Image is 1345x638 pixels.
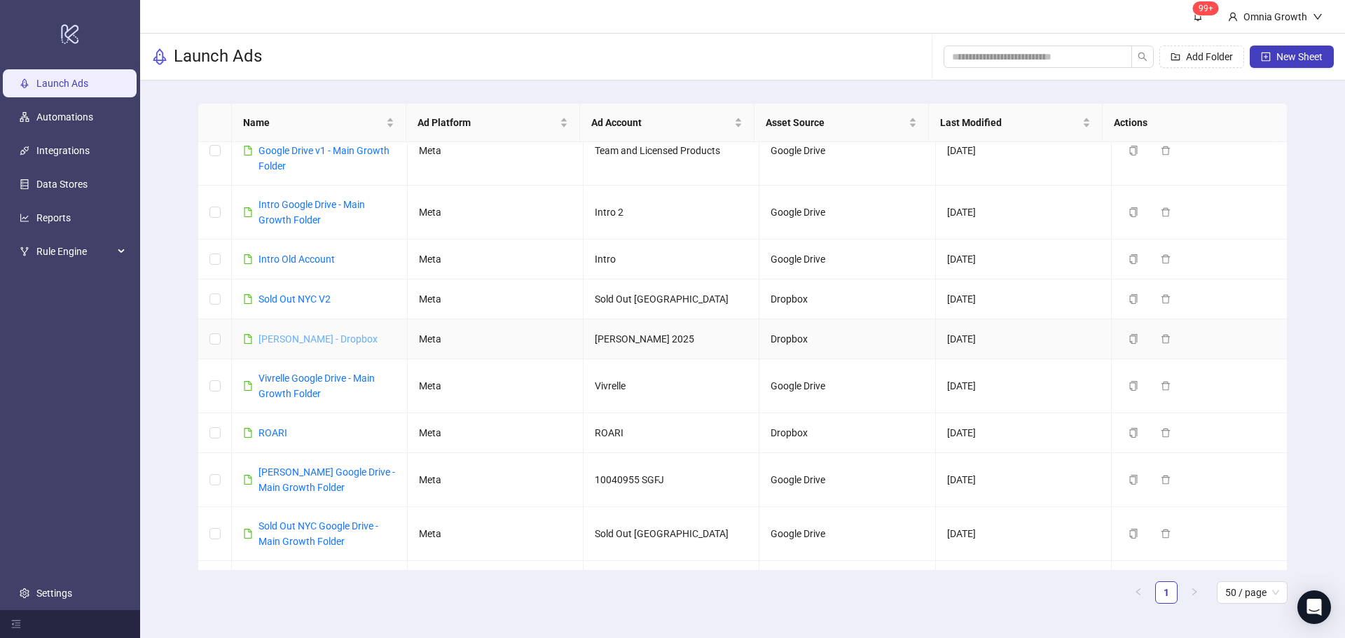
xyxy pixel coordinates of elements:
[936,186,1112,240] td: [DATE]
[1183,581,1206,604] li: Next Page
[36,145,90,156] a: Integrations
[1161,475,1171,485] span: delete
[1161,334,1171,344] span: delete
[408,453,584,507] td: Meta
[584,507,759,561] td: Sold Out [GEOGRAPHIC_DATA]
[1183,581,1206,604] button: right
[1313,12,1323,22] span: down
[1129,294,1138,304] span: copy
[1193,11,1203,21] span: bell
[936,319,1112,359] td: [DATE]
[243,529,253,539] span: file
[1190,588,1199,596] span: right
[408,561,584,601] td: Meta
[408,319,584,359] td: Meta
[258,520,378,547] a: Sold Out NYC Google Drive - Main Growth Folder
[584,453,759,507] td: 10040955 SGFJ
[936,453,1112,507] td: [DATE]
[584,116,759,186] td: Team and Licensed Products
[1228,12,1238,22] span: user
[243,381,253,391] span: file
[1127,581,1150,604] li: Previous Page
[1217,581,1288,604] div: Page Size
[36,111,93,123] a: Automations
[243,207,253,217] span: file
[759,359,935,413] td: Google Drive
[258,427,287,438] a: ROARI
[243,115,383,130] span: Name
[1193,1,1219,15] sup: 111
[1129,207,1138,217] span: copy
[258,333,378,345] a: [PERSON_NAME] - Dropbox
[258,293,331,305] a: Sold Out NYC V2
[36,237,113,265] span: Rule Engine
[759,453,935,507] td: Google Drive
[584,186,759,240] td: Intro 2
[243,294,253,304] span: file
[408,359,584,413] td: Meta
[766,115,906,130] span: Asset Source
[1161,294,1171,304] span: delete
[584,561,759,601] td: Sold Out [GEOGRAPHIC_DATA]
[408,413,584,453] td: Meta
[1186,51,1233,62] span: Add Folder
[36,179,88,190] a: Data Stores
[759,116,935,186] td: Google Drive
[1238,9,1313,25] div: Omnia Growth
[936,279,1112,319] td: [DATE]
[1261,52,1271,62] span: plus-square
[759,413,935,453] td: Dropbox
[584,279,759,319] td: Sold Out [GEOGRAPHIC_DATA]
[1129,254,1138,264] span: copy
[258,199,365,226] a: Intro Google Drive - Main Growth Folder
[1159,46,1244,68] button: Add Folder
[584,240,759,279] td: Intro
[1250,46,1334,68] button: New Sheet
[759,279,935,319] td: Dropbox
[584,359,759,413] td: Vivrelle
[1129,428,1138,438] span: copy
[243,146,253,155] span: file
[408,186,584,240] td: Meta
[258,254,335,265] a: Intro Old Account
[418,115,558,130] span: Ad Platform
[151,48,168,65] span: rocket
[1138,52,1147,62] span: search
[243,254,253,264] span: file
[1129,475,1138,485] span: copy
[936,359,1112,413] td: [DATE]
[940,115,1080,130] span: Last Modified
[36,212,71,223] a: Reports
[1129,334,1138,344] span: copy
[1161,254,1171,264] span: delete
[1129,529,1138,539] span: copy
[1129,381,1138,391] span: copy
[936,240,1112,279] td: [DATE]
[1161,529,1171,539] span: delete
[408,279,584,319] td: Meta
[1129,146,1138,155] span: copy
[1155,581,1178,604] li: 1
[1134,588,1143,596] span: left
[584,319,759,359] td: [PERSON_NAME] 2025
[406,104,581,142] th: Ad Platform
[1127,581,1150,604] button: left
[1225,582,1279,603] span: 50 / page
[1276,51,1323,62] span: New Sheet
[232,104,406,142] th: Name
[36,588,72,599] a: Settings
[1161,146,1171,155] span: delete
[580,104,754,142] th: Ad Account
[258,130,389,172] a: Old - Max Ads - Gameday Google Drive v1 - Main Growth Folder
[936,413,1112,453] td: [DATE]
[1171,52,1180,62] span: folder-add
[258,373,375,399] a: Vivrelle Google Drive - Main Growth Folder
[408,507,584,561] td: Meta
[1156,582,1177,603] a: 1
[584,413,759,453] td: ROARI
[759,186,935,240] td: Google Drive
[408,116,584,186] td: Meta
[759,240,935,279] td: Google Drive
[243,475,253,485] span: file
[754,104,929,142] th: Asset Source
